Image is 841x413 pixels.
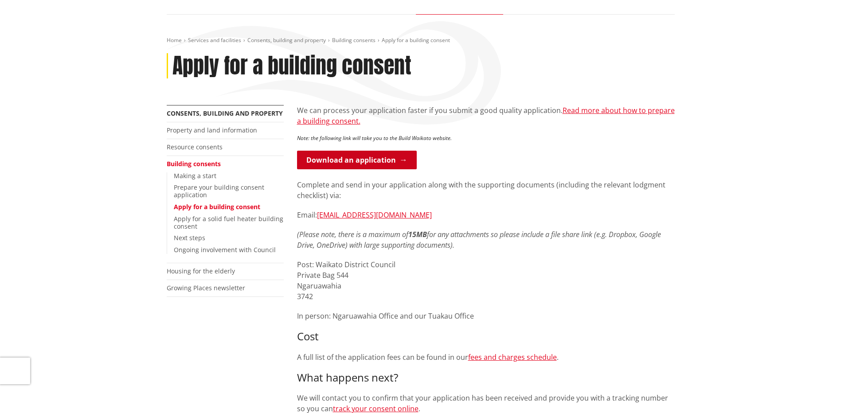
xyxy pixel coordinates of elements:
span: Apply for a building consent [382,36,450,44]
h3: Cost [297,330,675,343]
a: Next steps [174,234,205,242]
a: Ongoing involvement with Council [174,245,276,254]
a: Building consents [167,160,221,168]
em: Note: the following link will take you to the Build Waikato website. [297,134,452,142]
p: Post: Waikato District Council Private Bag 544 Ngaruawahia 3742 [297,259,675,302]
nav: breadcrumb [167,37,675,44]
a: Prepare your building consent application [174,183,264,199]
a: [EMAIL_ADDRESS][DOMAIN_NAME] [317,210,432,220]
p: Email: [297,210,675,220]
a: Making a start [174,171,216,180]
a: Building consents [332,36,376,44]
a: Growing Places newsletter [167,284,245,292]
a: Consents, building and property [247,36,326,44]
a: Property and land information [167,126,257,134]
a: Read more about how to prepare a building consent. [297,105,675,126]
a: fees and charges schedule [468,352,557,362]
strong: 15MB [408,230,427,239]
a: Housing for the elderly [167,267,235,275]
em: (Please note, there is a maximum of for any attachments so please include a file share link (e.g.... [297,230,661,250]
p: In person: Ngaruawahia Office and our Tuakau Office [297,311,675,321]
a: Resource consents [167,143,223,151]
a: Consents, building and property [167,109,283,117]
a: Services and facilities [188,36,241,44]
iframe: Messenger Launcher [800,376,832,408]
h3: What happens next? [297,371,675,384]
h1: Apply for a building consent [172,53,411,79]
a: Download an application [297,151,417,169]
p: A full list of the application fees can be found in our . [297,352,675,362]
p: We can process your application faster if you submit a good quality application. [297,105,675,126]
p: Complete and send in your application along with the supporting documents (including the relevant... [297,179,675,201]
a: Apply for a solid fuel heater building consent​ [174,214,283,230]
a: Apply for a building consent [174,203,260,211]
a: Home [167,36,182,44]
